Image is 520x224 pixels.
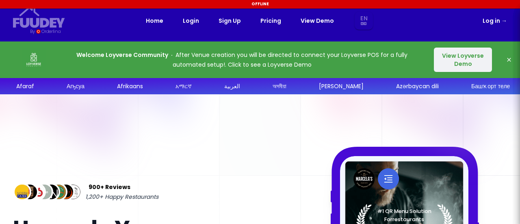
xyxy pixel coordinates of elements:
span: 1,200+ Happy Restaurants [85,192,158,202]
a: Log in [483,16,507,26]
div: Offline [1,1,519,7]
div: [PERSON_NAME] [319,82,364,91]
a: Sign Up [219,16,241,26]
div: Afrikaans [117,82,143,91]
div: Orderlina [41,28,61,35]
svg: {/* Added fill="currentColor" here */} {/* This rectangle defines the background. Its explicit fi... [13,7,65,28]
div: Башҡорт теле [471,82,510,91]
a: Home [146,16,163,26]
img: Review Img [20,183,39,201]
div: অসমীয়া [273,82,286,91]
img: Review Img [42,183,61,201]
strong: Welcome Loyverse Community [76,51,168,59]
span: → [501,17,507,25]
div: By [30,28,35,35]
img: Review Img [13,183,31,201]
a: Pricing [260,16,281,26]
img: Review Img [35,183,53,201]
a: Login [183,16,199,26]
div: Azərbaycan dili [396,82,439,91]
img: Review Img [64,183,82,201]
img: Review Img [57,183,75,201]
div: Аҧсуа [67,82,84,91]
p: After Venue creation you will be directed to connect your Loyverse POS for a fully automated setu... [62,50,422,70]
div: አማርኛ [175,82,192,91]
img: Review Img [50,183,68,201]
div: العربية [224,82,240,91]
span: 900+ Reviews [89,182,130,192]
a: View Demo [301,16,334,26]
button: View Loyverse Demo [434,48,492,72]
div: Afaraf [16,82,34,91]
img: Review Img [28,183,46,201]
